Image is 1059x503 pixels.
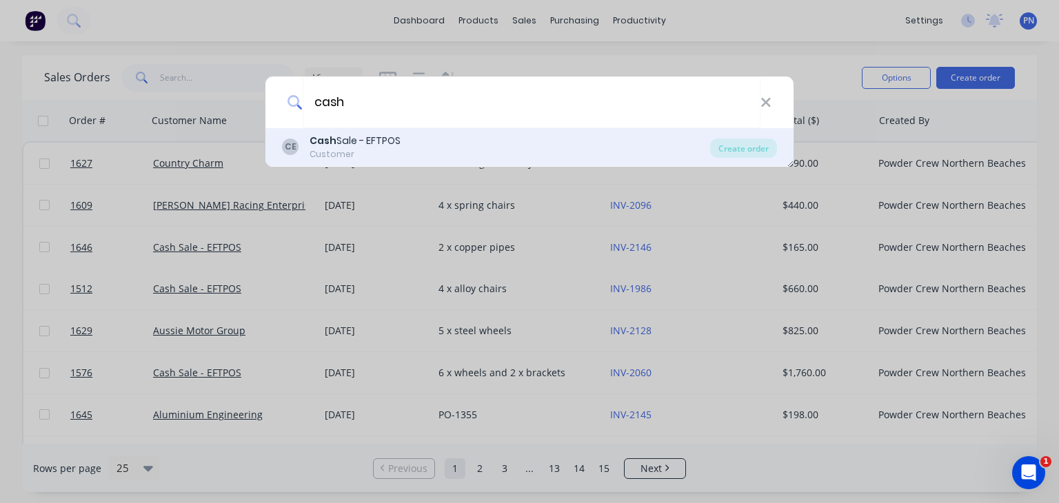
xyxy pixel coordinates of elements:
input: Enter a customer name to create a new order... [303,76,760,128]
div: CE [282,138,299,155]
div: Create order [710,138,777,158]
div: Sale - EFTPOS [310,134,401,148]
div: Customer [310,148,401,161]
span: 1 [1040,456,1051,467]
b: Cash [310,134,336,147]
iframe: Intercom live chat [1012,456,1045,489]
